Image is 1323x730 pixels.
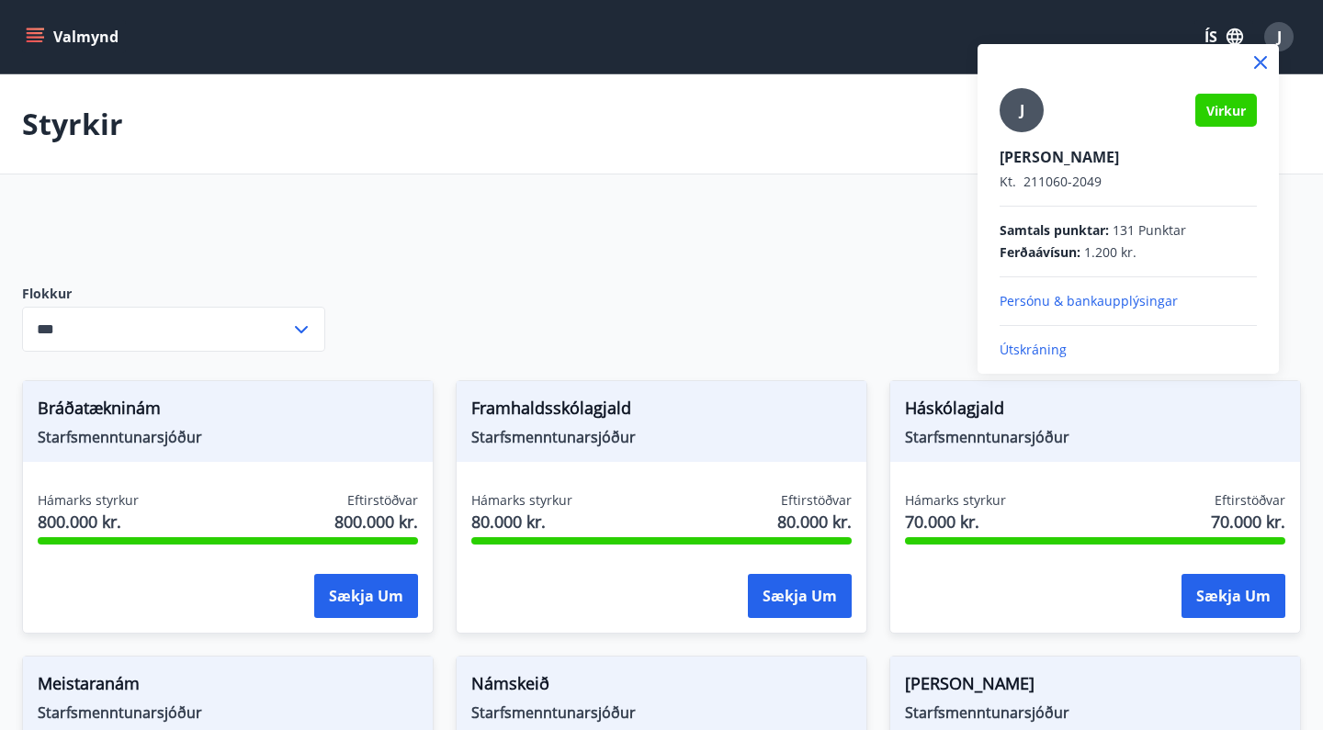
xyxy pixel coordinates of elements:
[1000,147,1257,167] p: [PERSON_NAME]
[1000,221,1109,240] span: Samtals punktar :
[1113,221,1186,240] span: 131 Punktar
[1000,341,1257,359] p: Útskráning
[1084,243,1136,262] span: 1.200 kr.
[1000,173,1016,190] span: Kt.
[1000,292,1257,310] p: Persónu & bankaupplýsingar
[1000,173,1257,191] p: 211060-2049
[1000,243,1080,262] span: Ferðaávísun :
[1020,100,1024,120] span: J
[1206,102,1246,119] span: Virkur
